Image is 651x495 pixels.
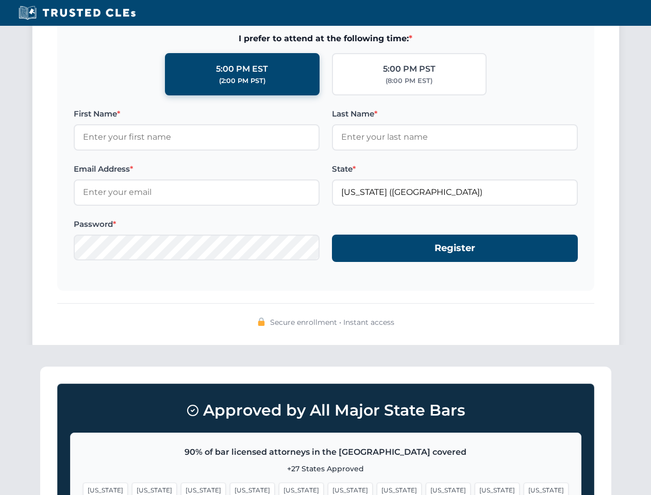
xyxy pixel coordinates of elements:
[270,317,394,328] span: Secure enrollment • Instant access
[15,5,139,21] img: Trusted CLEs
[74,218,320,230] label: Password
[74,179,320,205] input: Enter your email
[332,163,578,175] label: State
[83,463,569,474] p: +27 States Approved
[219,76,265,86] div: (2:00 PM PST)
[74,108,320,120] label: First Name
[216,62,268,76] div: 5:00 PM EST
[257,318,265,326] img: 🔒
[83,445,569,459] p: 90% of bar licensed attorneys in the [GEOGRAPHIC_DATA] covered
[74,124,320,150] input: Enter your first name
[332,179,578,205] input: Florida (FL)
[386,76,432,86] div: (8:00 PM EST)
[74,32,578,45] span: I prefer to attend at the following time:
[332,235,578,262] button: Register
[332,124,578,150] input: Enter your last name
[383,62,436,76] div: 5:00 PM PST
[332,108,578,120] label: Last Name
[70,397,581,424] h3: Approved by All Major State Bars
[74,163,320,175] label: Email Address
